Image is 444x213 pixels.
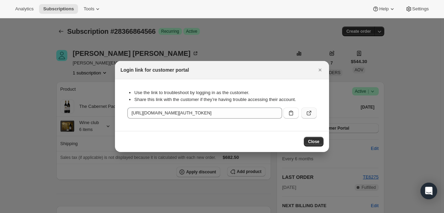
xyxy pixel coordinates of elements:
[412,6,429,12] span: Settings
[120,67,189,73] h2: Login link for customer portal
[11,4,38,14] button: Analytics
[401,4,433,14] button: Settings
[79,4,105,14] button: Tools
[43,6,74,12] span: Subscriptions
[84,6,94,12] span: Tools
[134,96,317,103] li: Share this link with the customer if they’re having trouble accessing their account.
[304,137,324,146] button: Close
[379,6,388,12] span: Help
[15,6,33,12] span: Analytics
[368,4,399,14] button: Help
[315,65,325,75] button: Close
[39,4,78,14] button: Subscriptions
[308,139,319,144] span: Close
[134,89,317,96] li: Use the link to troubleshoot by logging in as the customer.
[421,183,437,199] div: Open Intercom Messenger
